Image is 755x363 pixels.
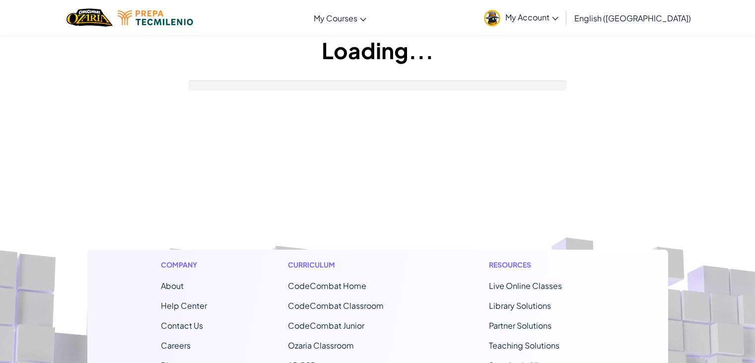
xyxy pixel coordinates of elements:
a: CodeCombat Classroom [288,300,384,311]
a: My Courses [309,4,371,31]
a: My Account [479,2,563,33]
span: My Courses [314,13,357,23]
h1: Curriculum [288,260,408,270]
span: English ([GEOGRAPHIC_DATA]) [574,13,691,23]
a: Ozaria by CodeCombat logo [67,7,113,28]
span: CodeCombat Home [288,280,366,291]
img: Tecmilenio logo [118,10,193,25]
a: Ozaria Classroom [288,340,354,351]
a: Live Online Classes [489,280,562,291]
span: Contact Us [161,320,203,331]
a: Library Solutions [489,300,551,311]
a: Teaching Solutions [489,340,559,351]
a: Help Center [161,300,207,311]
a: Careers [161,340,191,351]
span: My Account [505,12,558,22]
a: English ([GEOGRAPHIC_DATA]) [569,4,696,31]
img: Home [67,7,113,28]
img: avatar [484,10,500,26]
a: CodeCombat Junior [288,320,364,331]
h1: Company [161,260,207,270]
h1: Resources [489,260,595,270]
a: About [161,280,184,291]
a: Partner Solutions [489,320,551,331]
